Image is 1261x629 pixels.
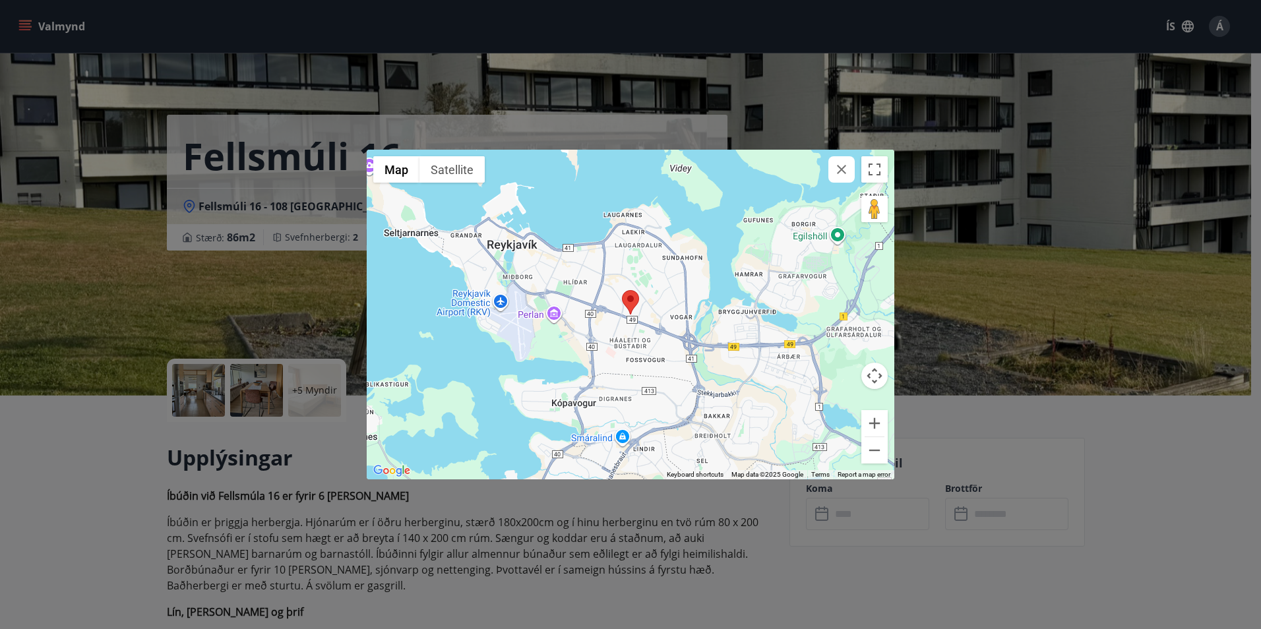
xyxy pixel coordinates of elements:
button: Map camera controls [861,363,888,389]
button: Show street map [373,156,419,183]
button: Keyboard shortcuts [667,470,723,479]
a: Open this area in Google Maps (opens a new window) [370,462,414,479]
button: Drag Pegman onto the map to open Street View [861,196,888,222]
img: Google [370,462,414,479]
button: Zoom out [861,437,888,464]
span: Map data ©2025 Google [731,471,803,478]
button: Zoom in [861,410,888,436]
a: Terms (opens in new tab) [811,471,830,478]
button: Toggle fullscreen view [861,156,888,183]
a: Report a map error [838,471,890,478]
button: Show satellite imagery [419,156,485,183]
